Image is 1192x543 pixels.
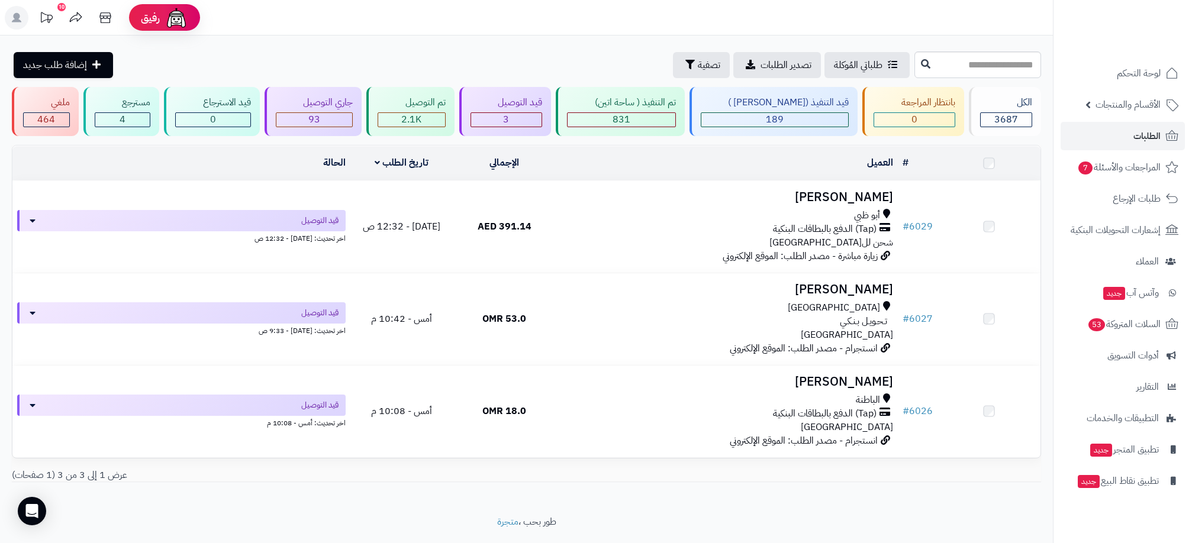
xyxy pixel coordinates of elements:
[766,112,784,127] span: 189
[840,315,887,328] span: تـحـويـل بـنـكـي
[903,219,933,234] a: #6029
[371,404,432,418] span: أمس - 10:08 م
[994,112,1018,127] span: 3687
[1061,404,1185,432] a: التطبيقات والخدمات
[854,209,880,222] span: أبو ظبي
[497,515,518,529] a: متجرة
[57,3,66,11] div: 10
[1078,161,1093,174] span: 7
[1061,153,1185,182] a: المراجعات والأسئلة7
[687,87,861,136] a: قيد التنفيذ ([PERSON_NAME] ) 189
[378,113,445,127] div: 2103
[503,112,509,127] span: 3
[95,113,150,127] div: 4
[730,341,878,355] span: انستجرام - مصدر الطلب: الموقع الإلكتروني
[1136,253,1159,270] span: العملاء
[1077,159,1161,176] span: المراجعات والأسئلة
[323,156,346,170] a: الحالة
[37,112,55,127] span: 464
[967,87,1044,136] a: الكل3687
[1061,341,1185,370] a: أدوات التسويق
[773,407,877,421] span: (Tap) الدفع بالبطاقات البنكية
[489,156,519,170] a: الإجمالي
[567,96,676,109] div: تم التنفيذ ( ساحة اتين)
[471,96,543,109] div: قيد التوصيل
[24,113,69,127] div: 464
[1061,59,1185,88] a: لوحة التحكم
[175,96,251,109] div: قيد الاسترجاع
[903,312,933,326] a: #6027
[23,96,70,109] div: ملغي
[874,113,955,127] div: 0
[17,324,346,336] div: اخر تحديث: [DATE] - 9:33 ص
[301,215,339,227] span: قيد التوصيل
[1087,316,1161,332] span: السلات المتروكة
[911,112,917,127] span: 0
[1061,122,1185,150] a: الطلبات
[1089,441,1159,458] span: تطبيق المتجر
[478,219,531,234] span: 391.14 AED
[568,113,675,127] div: 831
[701,96,849,109] div: قيد التنفيذ ([PERSON_NAME] )
[773,222,877,236] span: (Tap) الدفع بالبطاقات البنكية
[560,283,893,296] h3: [PERSON_NAME]
[1061,467,1185,495] a: تطبيق نقاط البيعجديد
[3,468,527,482] div: عرض 1 إلى 3 من 3 (1 صفحات)
[903,404,933,418] a: #6026
[769,235,893,250] span: شحن لل[GEOGRAPHIC_DATA]
[1061,279,1185,307] a: وآتس آبجديد
[723,249,878,263] span: زيارة مباشرة - مصدر الطلب: الموقع الإلكتروني
[1107,347,1159,364] span: أدوات التسويق
[730,434,878,448] span: انستجرام - مصدر الطلب: الموقع الإلكتروني
[613,112,630,127] span: 831
[276,113,353,127] div: 93
[162,87,262,136] a: قيد الاسترجاع 0
[980,96,1033,109] div: الكل
[1102,285,1159,301] span: وآتس آب
[9,87,81,136] a: ملغي 464
[1061,373,1185,401] a: التقارير
[1061,435,1185,464] a: تطبيق المتجرجديد
[1103,287,1125,300] span: جديد
[867,156,893,170] a: العميل
[364,87,457,136] a: تم التوصيل 2.1K
[801,328,893,342] span: [GEOGRAPHIC_DATA]
[701,113,849,127] div: 189
[1061,216,1185,244] a: إشعارات التحويلات البنكية
[553,87,687,136] a: تم التنفيذ ( ساحة اتين) 831
[457,87,554,136] a: قيد التوصيل 3
[31,6,61,33] a: تحديثات المنصة
[23,58,87,72] span: إضافة طلب جديد
[1078,475,1100,488] span: جديد
[801,420,893,434] span: [GEOGRAPHIC_DATA]
[120,112,125,127] span: 4
[276,96,353,109] div: جاري التوصيل
[1136,379,1159,395] span: التقارير
[471,113,542,127] div: 3
[903,156,909,170] a: #
[1133,128,1161,144] span: الطلبات
[824,52,910,78] a: طلباتي المُوكلة
[401,112,421,127] span: 2.1K
[17,416,346,428] div: اخر تحديث: أمس - 10:08 م
[371,312,432,326] span: أمس - 10:42 م
[95,96,151,109] div: مسترجع
[1077,473,1159,489] span: تطبيق نقاط البيع
[856,393,880,407] span: الباطنة
[1117,65,1161,82] span: لوحة التحكم
[733,52,821,78] a: تصدير الطلبات
[903,219,909,234] span: #
[81,87,162,136] a: مسترجع 4
[1061,185,1185,213] a: طلبات الإرجاع
[18,497,46,525] div: Open Intercom Messenger
[378,96,446,109] div: تم التوصيل
[834,58,882,72] span: طلباتي المُوكلة
[308,112,320,127] span: 93
[176,113,250,127] div: 0
[698,58,720,72] span: تصفية
[560,375,893,389] h3: [PERSON_NAME]
[301,399,339,411] span: قيد التوصيل
[1090,444,1112,457] span: جديد
[1061,310,1185,338] a: السلات المتروكة53
[1087,410,1159,426] span: التطبيقات والخدمات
